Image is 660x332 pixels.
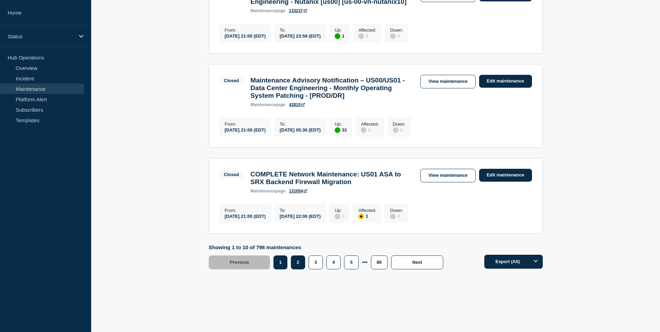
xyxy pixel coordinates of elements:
[225,127,266,133] div: [DATE] 21:00 (EDT)
[390,27,403,33] p: Down :
[335,33,344,39] div: 1
[289,102,305,107] a: 42810
[358,213,376,219] div: 1
[335,127,340,133] div: up
[390,214,396,219] div: disabled
[224,172,239,177] div: Closed
[335,33,340,39] div: up
[393,121,406,127] p: Down :
[273,255,287,269] button: 1
[335,121,347,127] p: Up :
[390,213,403,219] div: 0
[225,213,266,219] div: [DATE] 21:00 (EDT)
[251,189,286,193] p: page
[251,171,414,186] h3: COMPLETE Network Maintenance: US01 ASA to SRX Backend Firewall Migration
[326,255,341,269] button: 4
[479,169,532,182] a: Edit maintenance
[358,33,364,39] div: disabled
[358,27,376,33] p: Affected :
[420,169,475,182] a: View maintenance
[225,121,266,127] p: From :
[251,77,414,100] h3: Maintenance Advisory Notification – US00/US01 - Data Center Engineering - Monthly Operating Syste...
[225,208,266,213] p: From :
[529,255,543,269] button: Options
[344,255,358,269] button: 5
[309,255,323,269] button: 3
[479,75,532,88] a: Edit maintenance
[280,127,321,133] div: [DATE] 05:30 (EDT)
[8,33,74,39] p: Status
[358,208,376,213] p: Affected :
[225,27,266,33] p: From :
[251,8,286,13] p: page
[280,121,321,127] p: To :
[280,208,321,213] p: To :
[393,127,406,133] div: 0
[251,102,286,107] p: page
[289,8,307,13] a: 133237
[280,33,321,39] div: [DATE] 23:59 (EDT)
[251,102,276,107] span: maintenance
[420,75,475,88] a: View maintenance
[335,208,344,213] p: Up :
[209,244,447,250] p: Showing 1 to 10 of 798 maintenances
[390,33,396,39] div: disabled
[209,255,270,269] button: Previous
[335,214,340,219] div: disabled
[390,208,403,213] p: Down :
[224,78,239,83] div: Closed
[391,255,443,269] button: Next
[230,260,249,265] span: Previous
[358,214,364,219] div: affected
[371,255,388,269] button: 80
[358,33,376,39] div: 0
[291,255,305,269] button: 2
[280,213,321,219] div: [DATE] 22:00 (EDT)
[289,189,307,193] a: 131054
[225,33,266,39] div: [DATE] 21:00 (EDT)
[393,127,398,133] div: disabled
[251,8,276,13] span: maintenance
[335,127,347,133] div: 31
[251,189,276,193] span: maintenance
[390,33,403,39] div: 0
[361,127,379,133] div: 0
[361,121,379,127] p: Affected :
[335,27,344,33] p: Up :
[280,27,321,33] p: To :
[412,260,422,265] span: Next
[484,255,543,269] button: Export (All)
[335,213,344,219] div: 0
[361,127,366,133] div: disabled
